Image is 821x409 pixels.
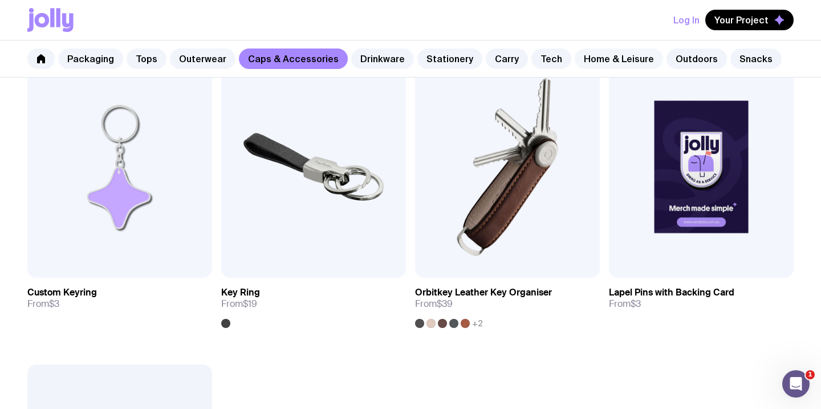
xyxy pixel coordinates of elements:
[631,298,641,310] span: $3
[170,48,235,69] a: Outerwear
[27,287,97,298] h3: Custom Keyring
[221,287,260,298] h3: Key Ring
[221,298,257,310] span: From
[575,48,663,69] a: Home & Leisure
[27,278,212,319] a: Custom KeyringFrom$3
[27,298,59,310] span: From
[472,319,483,328] span: +2
[49,298,59,310] span: $3
[239,48,348,69] a: Caps & Accessories
[609,298,641,310] span: From
[415,278,600,328] a: Orbitkey Leather Key OrganiserFrom$39+2
[730,48,782,69] a: Snacks
[437,298,453,310] span: $39
[243,298,257,310] span: $19
[609,287,734,298] h3: Lapel Pins with Backing Card
[714,14,769,26] span: Your Project
[415,298,453,310] span: From
[531,48,571,69] a: Tech
[666,48,727,69] a: Outdoors
[673,10,700,30] button: Log In
[486,48,528,69] a: Carry
[221,278,406,328] a: Key RingFrom$19
[417,48,482,69] a: Stationery
[782,370,810,398] iframe: Intercom live chat
[705,10,794,30] button: Your Project
[127,48,166,69] a: Tops
[609,278,794,319] a: Lapel Pins with Backing CardFrom$3
[351,48,414,69] a: Drinkware
[58,48,123,69] a: Packaging
[415,287,552,298] h3: Orbitkey Leather Key Organiser
[806,370,815,379] span: 1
